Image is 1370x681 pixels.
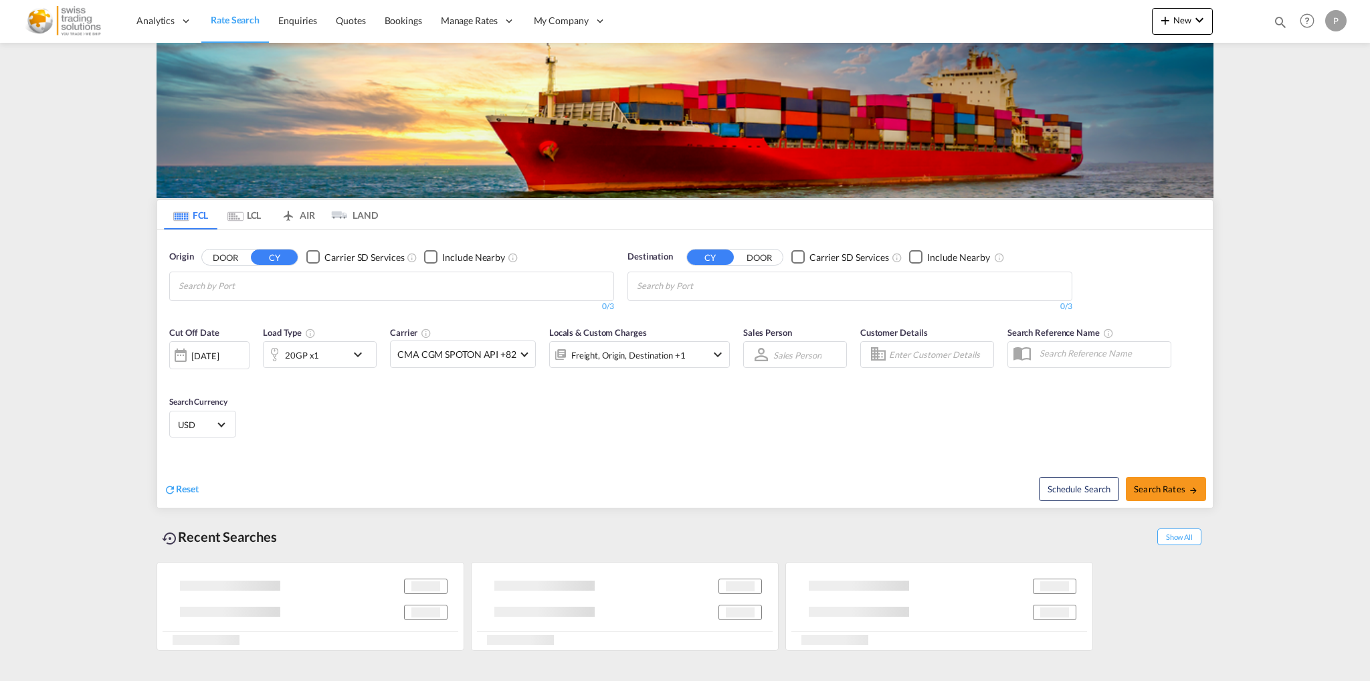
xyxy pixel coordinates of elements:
[1126,477,1206,501] button: Search Ratesicon-arrow-right
[164,200,378,229] md-pagination-wrapper: Use the left and right arrow keys to navigate between tabs
[909,250,990,264] md-checkbox: Checkbox No Ink
[1273,15,1288,35] div: icon-magnify
[1325,10,1347,31] div: P
[324,200,378,229] md-tab-item: LAND
[743,327,792,338] span: Sales Person
[157,522,282,552] div: Recent Searches
[441,14,498,27] span: Manage Rates
[635,272,769,297] md-chips-wrap: Chips container with autocompletion. Enter the text area, type text to search, and then use the u...
[1157,528,1201,545] span: Show All
[164,482,199,497] div: icon-refreshReset
[809,251,889,264] div: Carrier SD Services
[736,250,783,265] button: DOOR
[217,200,271,229] md-tab-item: LCL
[350,347,373,363] md-icon: icon-chevron-down
[860,327,928,338] span: Customer Details
[1007,327,1114,338] span: Search Reference Name
[176,483,199,494] span: Reset
[178,419,215,431] span: USD
[407,252,417,263] md-icon: Unchecked: Search for CY (Container Yard) services for all selected carriers.Checked : Search for...
[791,250,889,264] md-checkbox: Checkbox No Ink
[442,251,505,264] div: Include Nearby
[687,250,734,265] button: CY
[169,341,250,369] div: [DATE]
[164,200,217,229] md-tab-item: FCL
[549,327,647,338] span: Locals & Custom Charges
[1103,328,1114,338] md-icon: Your search will be saved by the below given name
[177,272,311,297] md-chips-wrap: Chips container with autocompletion. Enter the text area, type text to search, and then use the u...
[1189,486,1198,495] md-icon: icon-arrow-right
[1296,9,1325,33] div: Help
[179,276,306,297] input: Chips input.
[324,251,404,264] div: Carrier SD Services
[710,347,726,363] md-icon: icon-chevron-down
[424,250,505,264] md-checkbox: Checkbox No Ink
[772,345,823,365] md-select: Sales Person
[508,252,518,263] md-icon: Unchecked: Ignores neighbouring ports when fetching rates.Checked : Includes neighbouring ports w...
[162,530,178,547] md-icon: icon-backup-restore
[385,15,422,26] span: Bookings
[285,346,319,365] div: 20GP x1
[202,250,249,265] button: DOOR
[1157,15,1207,25] span: New
[306,250,404,264] md-checkbox: Checkbox No Ink
[164,484,176,496] md-icon: icon-refresh
[627,301,1072,312] div: 0/3
[169,327,219,338] span: Cut Off Date
[20,6,110,36] img: f9751c60786011ecbe49d7ff99833a38.png
[1273,15,1288,29] md-icon: icon-magnify
[136,14,175,27] span: Analytics
[211,14,260,25] span: Rate Search
[1152,8,1213,35] button: icon-plus 400-fgNewicon-chevron-down
[169,397,227,407] span: Search Currency
[305,328,316,338] md-icon: icon-information-outline
[994,252,1005,263] md-icon: Unchecked: Ignores neighbouring ports when fetching rates.Checked : Includes neighbouring ports w...
[251,250,298,265] button: CY
[336,15,365,26] span: Quotes
[397,348,516,361] span: CMA CGM SPOTON API +82
[263,341,377,368] div: 20GP x1icon-chevron-down
[177,415,229,434] md-select: Select Currency: $ USDUnited States Dollar
[390,327,431,338] span: Carrier
[271,200,324,229] md-tab-item: AIR
[637,276,764,297] input: Chips input.
[280,207,296,217] md-icon: icon-airplane
[1296,9,1318,32] span: Help
[421,328,431,338] md-icon: The selected Trucker/Carrierwill be displayed in the rate results If the rates are from another f...
[157,230,1213,508] div: OriginDOOR CY Checkbox No InkUnchecked: Search for CY (Container Yard) services for all selected ...
[571,346,686,365] div: Freight Origin Destination Factory Stuffing
[1157,12,1173,28] md-icon: icon-plus 400-fg
[191,350,219,362] div: [DATE]
[627,250,673,264] span: Destination
[1134,484,1198,494] span: Search Rates
[1033,343,1171,363] input: Search Reference Name
[892,252,902,263] md-icon: Unchecked: Search for CY (Container Yard) services for all selected carriers.Checked : Search for...
[169,368,179,386] md-datepicker: Select
[157,43,1213,198] img: LCL+%26+FCL+BACKGROUND.png
[169,301,614,312] div: 0/3
[169,250,193,264] span: Origin
[927,251,990,264] div: Include Nearby
[278,15,317,26] span: Enquiries
[549,341,730,368] div: Freight Origin Destination Factory Stuffingicon-chevron-down
[1191,12,1207,28] md-icon: icon-chevron-down
[889,345,989,365] input: Enter Customer Details
[1039,477,1119,501] button: Note: By default Schedule search will only considerorigin ports, destination ports and cut off da...
[263,327,316,338] span: Load Type
[534,14,589,27] span: My Company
